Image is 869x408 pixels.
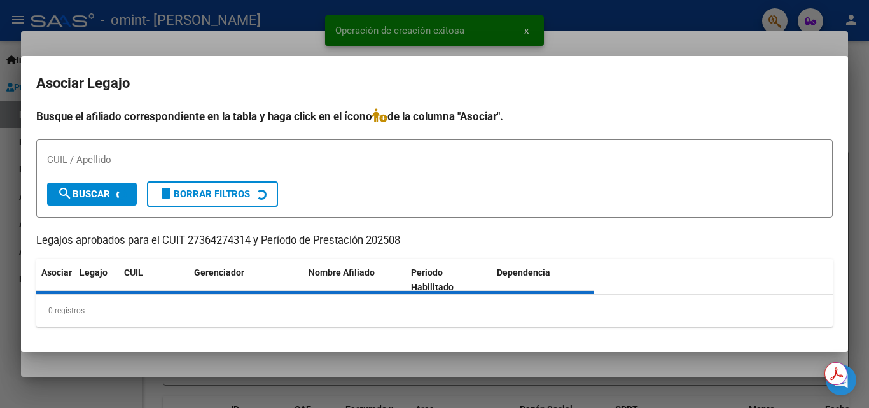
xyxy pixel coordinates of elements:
[303,259,406,301] datatable-header-cell: Nombre Afiliado
[36,233,833,249] p: Legajos aprobados para el CUIT 27364274314 y Período de Prestación 202508
[36,71,833,95] h2: Asociar Legajo
[47,183,137,206] button: Buscar
[158,188,250,200] span: Borrar Filtros
[492,259,594,301] datatable-header-cell: Dependencia
[36,295,833,327] div: 0 registros
[124,267,143,278] span: CUIL
[189,259,303,301] datatable-header-cell: Gerenciador
[57,188,110,200] span: Buscar
[74,259,119,301] datatable-header-cell: Legajo
[147,181,278,207] button: Borrar Filtros
[36,259,74,301] datatable-header-cell: Asociar
[119,259,189,301] datatable-header-cell: CUIL
[36,108,833,125] h4: Busque el afiliado correspondiente en la tabla y haga click en el ícono de la columna "Asociar".
[80,267,108,278] span: Legajo
[411,267,454,292] span: Periodo Habilitado
[57,186,73,201] mat-icon: search
[406,259,492,301] datatable-header-cell: Periodo Habilitado
[158,186,174,201] mat-icon: delete
[497,267,550,278] span: Dependencia
[194,267,244,278] span: Gerenciador
[309,267,375,278] span: Nombre Afiliado
[41,267,72,278] span: Asociar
